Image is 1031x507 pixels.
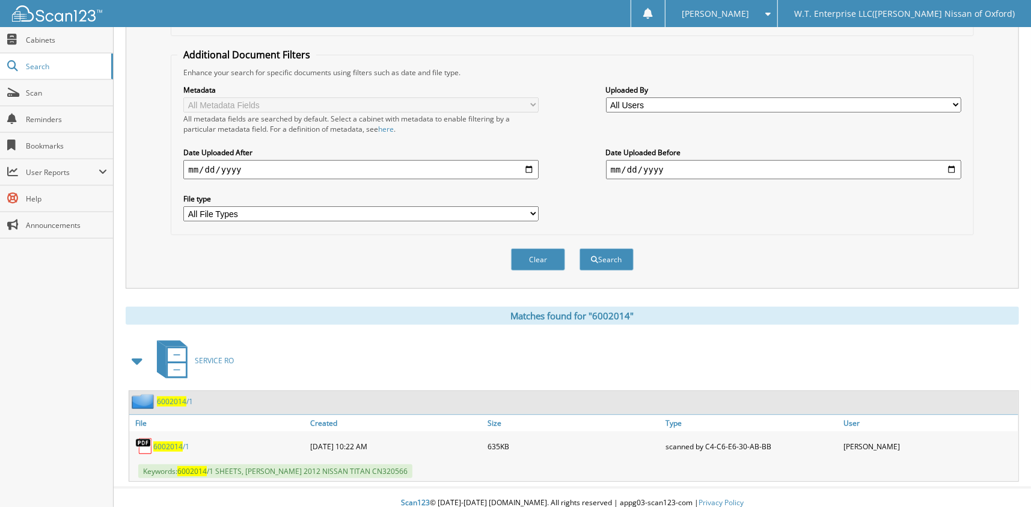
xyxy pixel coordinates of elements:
[26,194,107,204] span: Help
[177,466,207,476] span: 6002014
[971,449,1031,507] iframe: Chat Widget
[580,248,634,271] button: Search
[150,337,234,384] a: SERVICE RO
[307,434,485,458] div: [DATE] 10:22 AM
[183,194,539,204] label: File type
[183,147,539,158] label: Date Uploaded After
[606,85,961,95] label: Uploaded By
[485,415,663,431] a: Size
[682,10,750,17] span: [PERSON_NAME]
[840,434,1018,458] div: [PERSON_NAME]
[26,61,105,72] span: Search
[135,437,153,455] img: PDF.png
[177,48,316,61] legend: Additional Document Filters
[794,10,1015,17] span: W.T. Enterprise LLC([PERSON_NAME] Nissan of Oxford)
[157,396,186,407] span: 6002014
[12,5,102,22] img: scan123-logo-white.svg
[26,167,99,177] span: User Reports
[183,114,539,134] div: All metadata fields are searched by default. Select a cabinet with metadata to enable filtering b...
[26,35,107,45] span: Cabinets
[511,248,565,271] button: Clear
[157,396,193,407] a: 6002014/1
[26,141,107,151] span: Bookmarks
[606,147,961,158] label: Date Uploaded Before
[662,434,840,458] div: scanned by C4-C6-E6-30-AB-BB
[126,307,1019,325] div: Matches found for "6002014"
[183,160,539,179] input: start
[132,394,157,409] img: folder2.png
[153,441,189,452] a: 6002014/1
[138,464,412,478] span: Keywords: /1 SHEETS, [PERSON_NAME] 2012 NISSAN TITAN CN320566
[378,124,394,134] a: here
[177,67,967,78] div: Enhance your search for specific documents using filters such as date and file type.
[606,160,961,179] input: end
[26,88,107,98] span: Scan
[26,220,107,230] span: Announcements
[307,415,485,431] a: Created
[183,85,539,95] label: Metadata
[129,415,307,431] a: File
[485,434,663,458] div: 635KB
[195,355,234,366] span: SERVICE RO
[840,415,1018,431] a: User
[153,441,183,452] span: 6002014
[662,415,840,431] a: Type
[26,114,107,124] span: Reminders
